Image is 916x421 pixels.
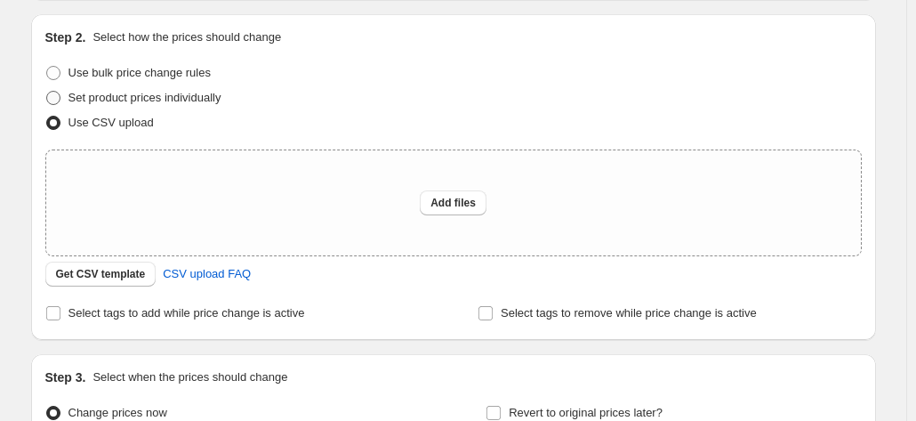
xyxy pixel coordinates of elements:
[163,265,251,283] span: CSV upload FAQ
[92,368,287,386] p: Select when the prices should change
[56,267,146,281] span: Get CSV template
[45,28,86,46] h2: Step 2.
[68,406,167,419] span: Change prices now
[509,406,663,419] span: Revert to original prices later?
[68,66,211,79] span: Use bulk price change rules
[68,306,305,320] span: Select tags to add while price change is active
[430,196,476,210] span: Add files
[420,190,486,215] button: Add files
[68,116,154,129] span: Use CSV upload
[45,368,86,386] h2: Step 3.
[68,91,221,104] span: Set product prices individually
[45,262,157,287] button: Get CSV template
[501,306,757,320] span: Select tags to remove while price change is active
[152,260,261,288] a: CSV upload FAQ
[92,28,281,46] p: Select how the prices should change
